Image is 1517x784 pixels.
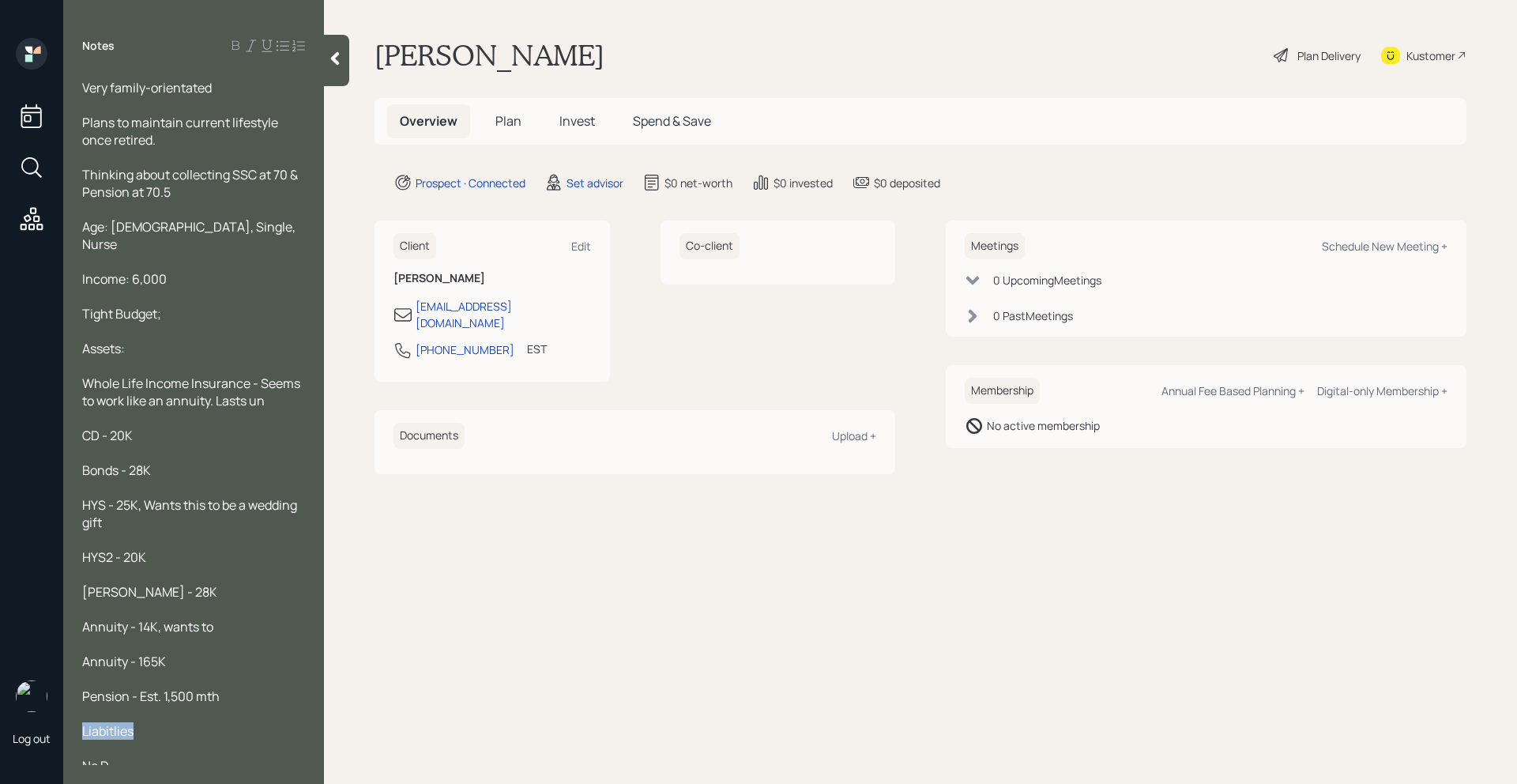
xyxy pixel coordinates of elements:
[664,175,732,191] div: $0 net-worth
[82,618,213,635] span: Annuity - 14K, wants to
[495,112,521,130] span: Plan
[633,112,711,130] span: Spend & Save
[571,239,591,254] div: Edit
[375,38,604,73] h1: [PERSON_NAME]
[416,298,591,331] div: [EMAIL_ADDRESS][DOMAIN_NAME]
[393,272,591,285] h6: [PERSON_NAME]
[82,114,280,149] span: Plans to maintain current lifestyle once retired.
[1406,47,1455,64] div: Kustomer
[559,112,595,130] span: Invest
[527,341,547,357] div: EST
[400,112,457,130] span: Overview
[774,175,833,191] div: $0 invested
[82,757,109,775] span: No D
[82,548,146,566] span: HYS2 - 20K
[82,653,166,670] span: Annuity - 165K
[1161,383,1304,398] div: Annual Fee Based Planning +
[82,496,299,531] span: HYS - 25K, Wants this to be a wedding gift
[82,218,298,253] span: Age: [DEMOGRAPHIC_DATA], Single, Nurse
[82,427,133,444] span: CD - 20K
[82,340,125,357] span: Assets:
[13,731,51,746] div: Log out
[1322,239,1447,254] div: Schedule New Meeting +
[82,270,167,288] span: Income: 6,000
[82,305,161,322] span: Tight Budget;
[16,680,47,712] img: retirable_logo.png
[82,583,217,601] span: [PERSON_NAME] - 28K
[679,233,740,259] h6: Co-client
[832,428,876,443] div: Upload +
[82,166,300,201] span: Thinking about collecting SSC at 70 & Pension at 70.5
[82,38,115,54] label: Notes
[393,233,436,259] h6: Client
[993,272,1101,288] div: 0 Upcoming Meeting s
[993,307,1073,324] div: 0 Past Meeting s
[1297,47,1361,64] div: Plan Delivery
[416,341,514,358] div: [PHONE_NUMBER]
[965,233,1025,259] h6: Meetings
[82,375,303,409] span: Whole Life Income Insurance - Seems to work like an annuity. Lasts un
[567,175,623,191] div: Set advisor
[987,417,1100,434] div: No active membership
[416,175,525,191] div: Prospect · Connected
[82,688,220,705] span: Pension - Est. 1,500 mth
[874,175,940,191] div: $0 deposited
[82,79,212,96] span: Very family-orientated
[82,722,134,740] span: Liabitlies
[965,378,1040,404] h6: Membership
[393,423,465,449] h6: Documents
[82,462,151,479] span: Bonds - 28K
[1317,383,1447,398] div: Digital-only Membership +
